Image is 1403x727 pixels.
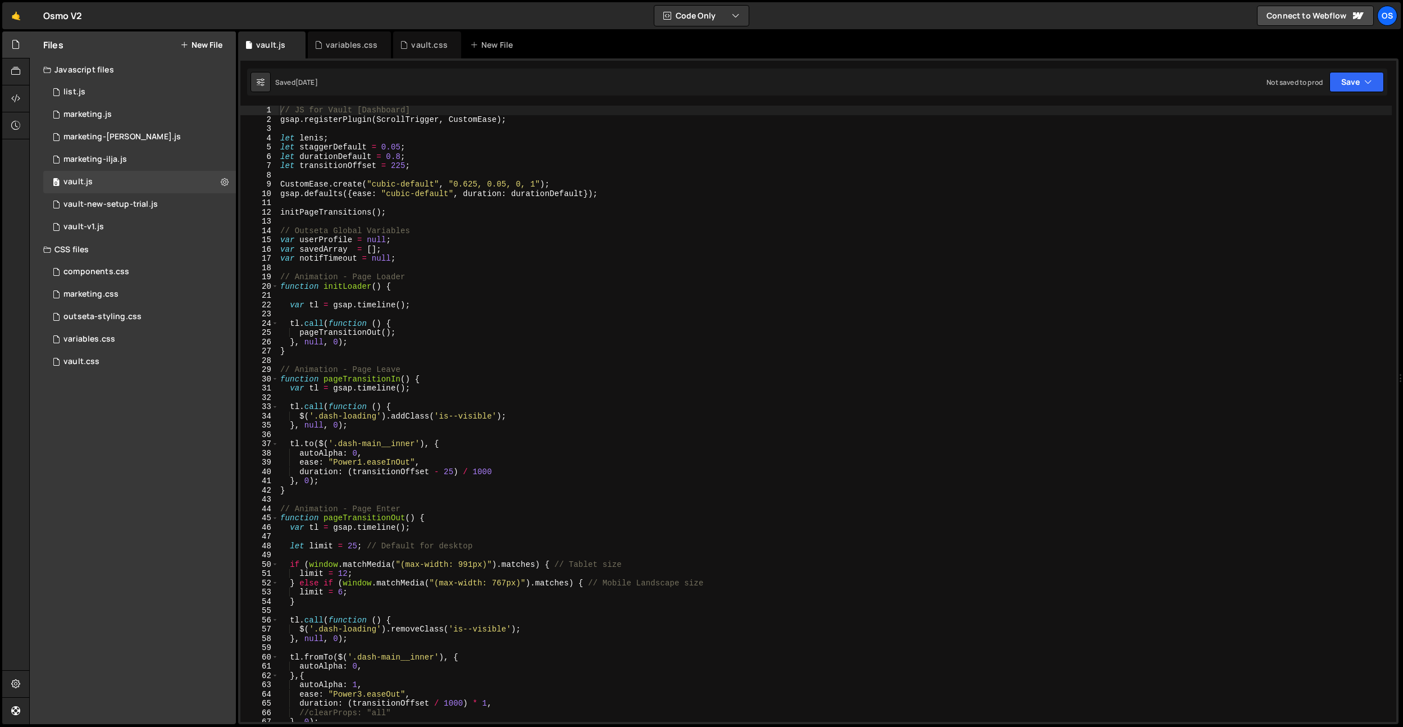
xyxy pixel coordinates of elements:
[63,177,93,187] div: vault.js
[240,124,279,134] div: 3
[240,597,279,607] div: 54
[240,171,279,180] div: 8
[43,193,236,216] div: 16596/45152.js
[63,110,112,120] div: marketing.js
[63,222,104,232] div: vault-v1.js
[63,132,181,142] div: marketing-[PERSON_NAME].js
[63,267,129,277] div: components.css
[63,155,127,165] div: marketing-ilja.js
[240,671,279,681] div: 62
[240,551,279,560] div: 49
[240,402,279,412] div: 33
[43,283,236,306] div: 16596/45446.css
[240,272,279,282] div: 19
[240,189,279,199] div: 10
[240,282,279,292] div: 20
[240,421,279,430] div: 35
[295,78,318,87] div: [DATE]
[240,208,279,217] div: 12
[240,476,279,486] div: 41
[63,357,99,367] div: vault.css
[240,662,279,671] div: 61
[240,634,279,644] div: 58
[240,486,279,496] div: 42
[256,39,285,51] div: vault.js
[2,2,30,29] a: 🤙
[43,216,236,238] div: 16596/45132.js
[240,365,279,375] div: 29
[63,312,142,322] div: outseta-styling.css
[240,106,279,115] div: 1
[240,254,279,263] div: 17
[43,261,236,283] div: 16596/45511.css
[240,653,279,662] div: 60
[240,384,279,393] div: 31
[240,412,279,421] div: 34
[30,238,236,261] div: CSS files
[63,334,115,344] div: variables.css
[240,458,279,467] div: 39
[240,449,279,458] div: 38
[411,39,447,51] div: vault.css
[240,217,279,226] div: 13
[1267,78,1323,87] div: Not saved to prod
[240,717,279,727] div: 67
[43,328,236,351] div: 16596/45154.css
[275,78,318,87] div: Saved
[240,338,279,347] div: 26
[240,467,279,477] div: 40
[43,148,236,171] div: 16596/45423.js
[240,690,279,699] div: 64
[240,616,279,625] div: 56
[43,39,63,51] h2: Files
[240,226,279,236] div: 14
[63,289,119,299] div: marketing.css
[240,606,279,616] div: 55
[240,263,279,273] div: 18
[240,328,279,338] div: 25
[326,39,377,51] div: variables.css
[240,579,279,588] div: 52
[240,532,279,542] div: 47
[654,6,749,26] button: Code Only
[240,310,279,319] div: 23
[240,375,279,384] div: 30
[240,643,279,653] div: 59
[63,199,158,210] div: vault-new-setup-trial.js
[63,87,85,97] div: list.js
[240,245,279,255] div: 16
[240,235,279,245] div: 15
[240,542,279,551] div: 48
[470,39,517,51] div: New File
[240,180,279,189] div: 9
[240,495,279,505] div: 43
[43,351,236,373] div: 16596/45153.css
[240,319,279,329] div: 24
[240,143,279,152] div: 5
[180,40,222,49] button: New File
[240,115,279,125] div: 2
[240,560,279,570] div: 50
[240,625,279,634] div: 57
[53,179,60,188] span: 0
[240,505,279,514] div: 44
[43,103,236,126] div: 16596/45422.js
[240,699,279,708] div: 65
[240,134,279,143] div: 4
[240,291,279,301] div: 21
[43,81,236,103] div: 16596/45151.js
[43,126,236,148] div: 16596/45424.js
[43,306,236,328] div: 16596/45156.css
[240,198,279,208] div: 11
[43,171,236,193] div: 16596/45133.js
[43,9,82,22] div: Osmo V2
[1377,6,1397,26] a: Os
[240,588,279,597] div: 53
[240,680,279,690] div: 63
[240,514,279,523] div: 45
[240,708,279,718] div: 66
[30,58,236,81] div: Javascript files
[240,523,279,533] div: 46
[240,152,279,162] div: 6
